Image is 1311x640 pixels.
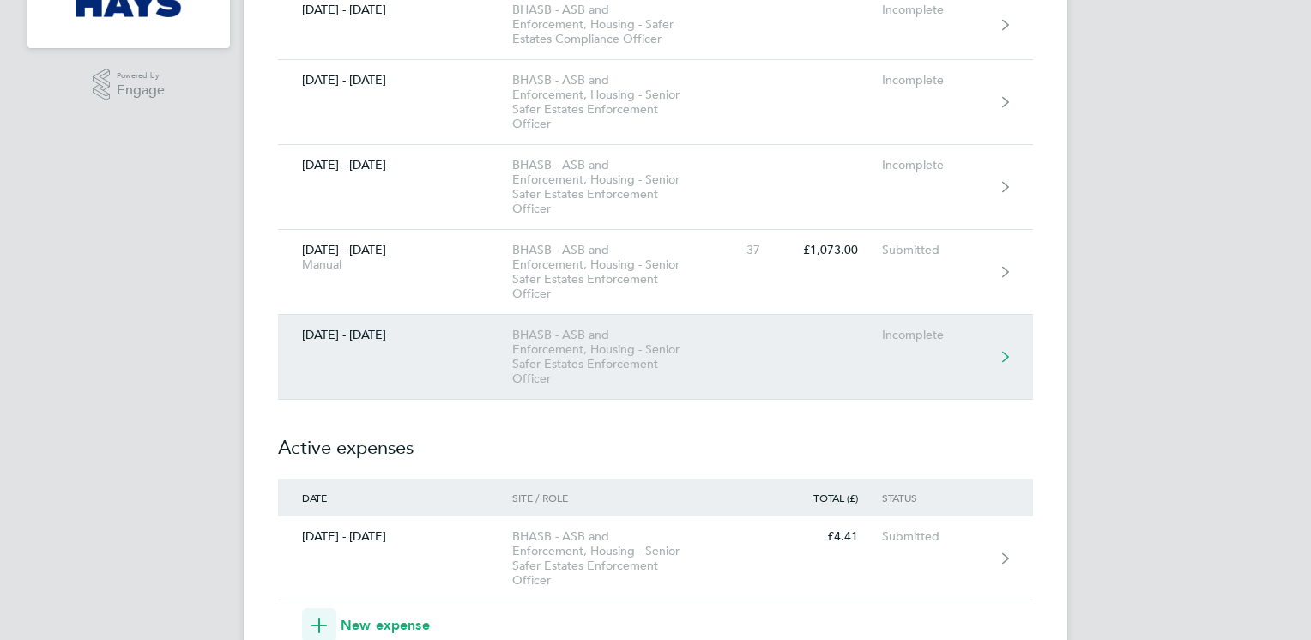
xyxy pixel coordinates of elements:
[882,529,988,544] div: Submitted
[278,328,512,342] div: [DATE] - [DATE]
[341,615,430,636] span: New expense
[278,492,512,504] div: Date
[278,400,1033,479] h2: Active expenses
[882,73,988,88] div: Incomplete
[882,492,988,504] div: Status
[278,516,1033,601] a: [DATE] - [DATE]BHASB - ASB and Enforcement, Housing - Senior Safer Estates Enforcement Officer£4....
[278,60,1033,145] a: [DATE] - [DATE]BHASB - ASB and Enforcement, Housing - Senior Safer Estates Enforcement OfficerInc...
[512,492,709,504] div: Site / Role
[784,243,882,257] div: £1,073.00
[512,529,709,588] div: BHASB - ASB and Enforcement, Housing - Senior Safer Estates Enforcement Officer
[302,257,488,272] div: Manual
[117,69,165,83] span: Powered by
[278,230,1033,315] a: [DATE] - [DATE]ManualBHASB - ASB and Enforcement, Housing - Senior Safer Estates Enforcement Offi...
[278,529,512,544] div: [DATE] - [DATE]
[278,243,512,272] div: [DATE] - [DATE]
[278,315,1033,400] a: [DATE] - [DATE]BHASB - ASB and Enforcement, Housing - Senior Safer Estates Enforcement OfficerInc...
[512,243,709,301] div: BHASB - ASB and Enforcement, Housing - Senior Safer Estates Enforcement Officer
[512,328,709,386] div: BHASB - ASB and Enforcement, Housing - Senior Safer Estates Enforcement Officer
[784,529,882,544] div: £4.41
[512,3,709,46] div: BHASB - ASB and Enforcement, Housing - Safer Estates Compliance Officer
[278,158,512,172] div: [DATE] - [DATE]
[278,73,512,88] div: [DATE] - [DATE]
[784,492,882,504] div: Total (£)
[93,69,166,101] a: Powered byEngage
[882,3,988,17] div: Incomplete
[512,158,709,216] div: BHASB - ASB and Enforcement, Housing - Senior Safer Estates Enforcement Officer
[117,83,165,98] span: Engage
[709,243,784,257] div: 37
[882,243,988,257] div: Submitted
[512,73,709,131] div: BHASB - ASB and Enforcement, Housing - Senior Safer Estates Enforcement Officer
[882,328,988,342] div: Incomplete
[278,3,512,17] div: [DATE] - [DATE]
[278,145,1033,230] a: [DATE] - [DATE]BHASB - ASB and Enforcement, Housing - Senior Safer Estates Enforcement OfficerInc...
[882,158,988,172] div: Incomplete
